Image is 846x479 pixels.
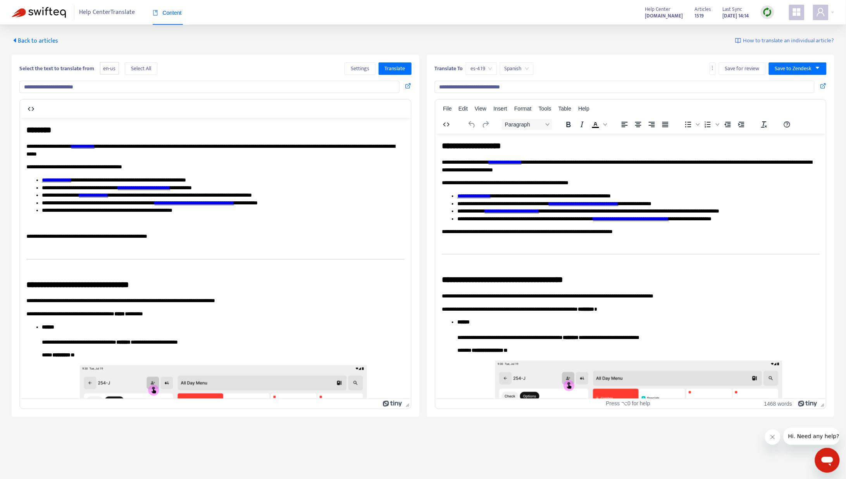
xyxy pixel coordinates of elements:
[562,119,575,130] button: Bold
[645,5,671,14] span: Help Center
[784,428,840,445] iframe: Message from company
[816,7,825,17] span: user
[780,119,793,130] button: Help
[645,119,658,130] button: Align right
[403,399,411,408] div: Press the Up and Down arrow keys to resize the editor.
[735,38,741,44] img: image-link
[494,105,507,112] span: Insert
[153,10,158,16] span: book
[12,37,18,43] span: caret-left
[765,429,781,445] iframe: Close message
[383,400,402,406] a: Powered by Tiny
[775,64,812,73] span: Save to Zendesk
[575,119,588,130] button: Italic
[695,5,711,14] span: Articles
[792,7,801,17] span: appstore
[631,119,644,130] button: Align center
[100,62,119,75] span: en-us
[815,448,840,473] iframe: Button to launch messaging window
[735,36,834,45] a: How to translate an individual article?
[60,227,347,393] img: 41688355436691
[645,11,683,20] a: [DOMAIN_NAME]
[764,400,792,407] button: 1468 words
[131,64,151,73] span: Select All
[79,5,135,20] span: Help Center Translate
[769,62,827,75] button: Save to Zendeskcaret-down
[475,105,486,112] span: View
[725,64,760,73] span: Save for review
[589,119,608,130] div: Text color Black
[351,64,369,73] span: Settings
[470,63,492,74] span: es-419
[723,5,743,14] span: Last Sync
[505,121,543,128] span: Paragraph
[436,134,826,399] iframe: Rich Text Area
[479,119,492,130] button: Redo
[558,105,571,112] span: Table
[153,10,182,16] span: Content
[757,119,770,130] button: Clear formatting
[565,400,691,407] div: Press ⌥0 for help
[20,118,411,399] iframe: Rich Text Area
[443,105,452,112] span: File
[710,65,715,71] span: more
[815,65,820,71] span: caret-down
[125,62,157,75] button: Select All
[798,400,818,406] a: Powered by Tiny
[719,62,766,75] button: Save for review
[658,119,672,130] button: Justify
[710,62,716,75] button: more
[458,105,468,112] span: Edit
[345,62,376,75] button: Settings
[385,64,405,73] span: Translate
[763,7,772,17] img: sync.dc5367851b00ba804db3.png
[465,119,478,130] button: Undo
[681,119,701,130] div: Bullet list
[539,105,551,112] span: Tools
[645,12,683,20] strong: [DOMAIN_NAME]
[818,399,826,408] div: Press the Up and Down arrow keys to resize the editor.
[12,7,66,18] img: Swifteq
[618,119,631,130] button: Align left
[695,12,704,20] strong: 1519
[435,64,463,73] b: Translate To
[578,105,589,112] span: Help
[701,119,720,130] div: Numbered list
[721,119,734,130] button: Decrease indent
[19,64,94,73] b: Select the text to translate from
[743,36,834,45] span: How to translate an individual article?
[505,63,529,74] span: Spanish
[514,105,531,112] span: Format
[60,247,347,414] img: 40991824587155
[12,36,58,46] span: Back to articles
[379,62,412,75] button: Translate
[734,119,748,130] button: Increase indent
[501,119,552,130] button: Block Paragraph
[723,12,749,20] strong: [DATE] 14:14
